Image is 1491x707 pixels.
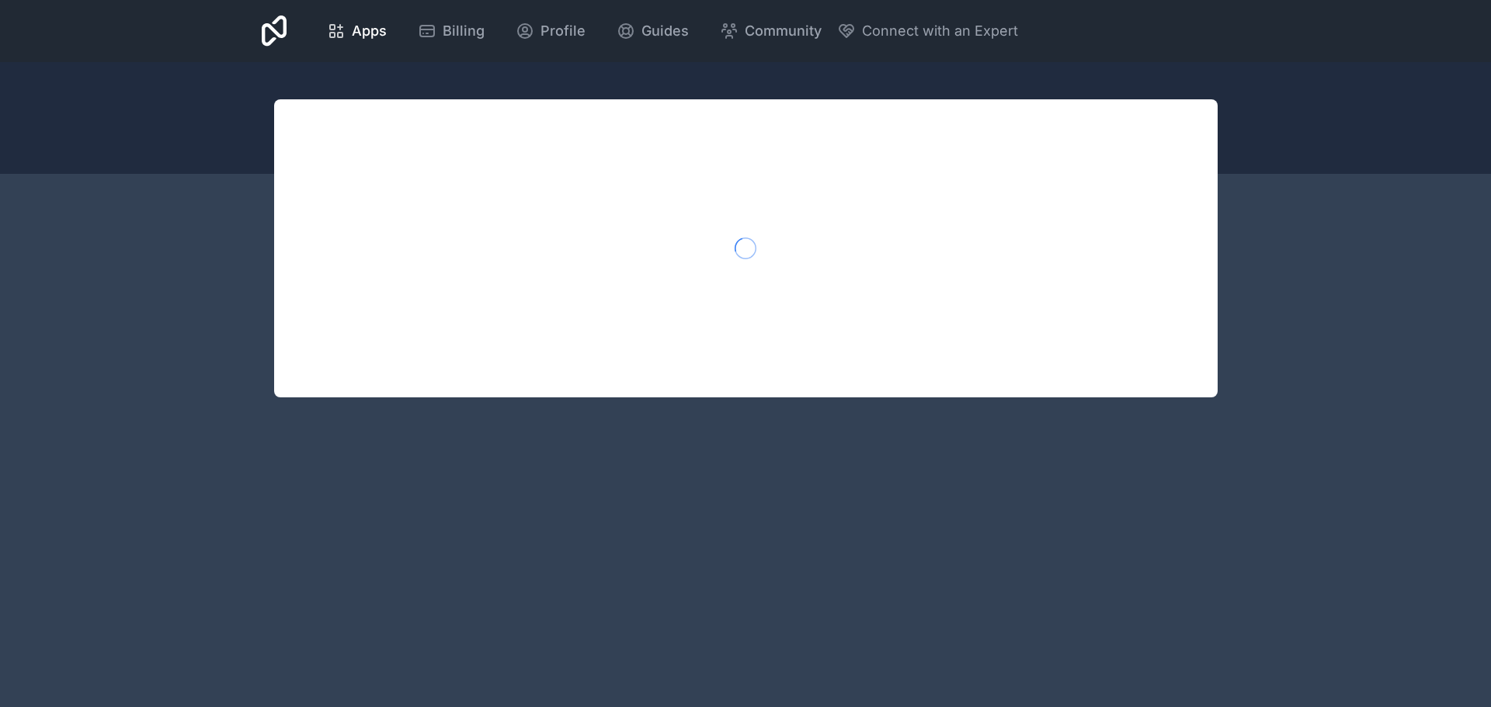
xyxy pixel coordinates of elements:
span: Community [745,20,822,42]
span: Connect with an Expert [862,20,1018,42]
span: Billing [443,20,485,42]
a: Billing [405,14,497,48]
a: Apps [315,14,399,48]
button: Connect with an Expert [837,20,1018,42]
a: Profile [503,14,598,48]
span: Profile [540,20,586,42]
a: Community [707,14,834,48]
span: Apps [352,20,387,42]
a: Guides [604,14,701,48]
span: Guides [641,20,689,42]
